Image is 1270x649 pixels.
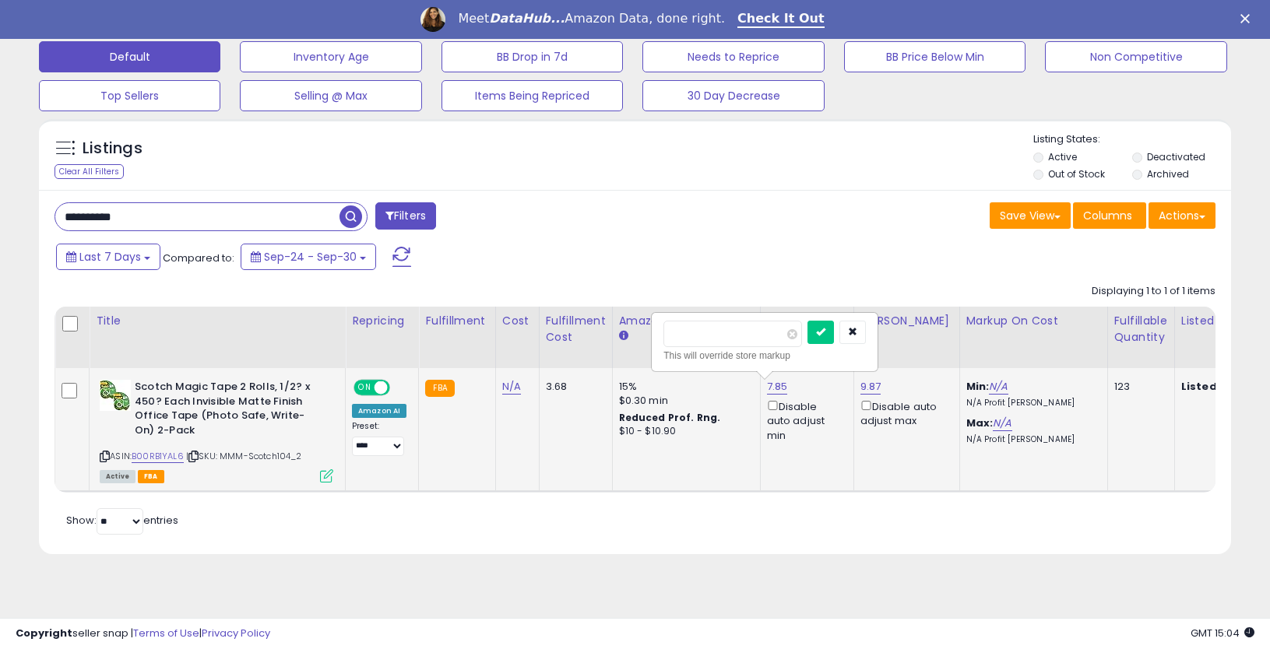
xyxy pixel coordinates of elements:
[966,379,990,394] b: Min:
[132,450,184,463] a: B00RB1YAL6
[1181,379,1252,394] b: Listed Price:
[502,313,533,329] div: Cost
[993,416,1011,431] a: N/A
[642,80,824,111] button: 30 Day Decrease
[355,381,375,395] span: ON
[352,313,412,329] div: Repricing
[202,626,270,640] a: Privacy Policy
[420,7,445,32] img: Profile image for Georgie
[959,307,1107,368] th: The percentage added to the cost of goods (COGS) that forms the calculator for Min & Max prices.
[1045,41,1226,72] button: Non Competitive
[619,411,721,424] b: Reduced Prof. Rng.
[1149,202,1215,229] button: Actions
[425,313,488,329] div: Fulfillment
[1048,150,1077,163] label: Active
[240,41,421,72] button: Inventory Age
[844,41,1025,72] button: BB Price Below Min
[1240,14,1256,23] div: Close
[1114,380,1163,394] div: 123
[79,249,141,265] span: Last 7 Days
[1033,132,1231,147] p: Listing States:
[16,626,270,641] div: seller snap | |
[100,380,333,481] div: ASIN:
[1048,167,1105,181] label: Out of Stock
[767,379,788,395] a: 7.85
[619,380,748,394] div: 15%
[966,434,1096,445] p: N/A Profit [PERSON_NAME]
[966,313,1101,329] div: Markup on Cost
[619,394,748,408] div: $0.30 min
[990,202,1071,229] button: Save View
[966,398,1096,409] p: N/A Profit [PERSON_NAME]
[860,398,948,428] div: Disable auto adjust max
[1114,313,1168,346] div: Fulfillable Quantity
[83,138,142,160] h5: Listings
[1191,626,1254,640] span: 2025-10-14 15:04 GMT
[1073,202,1146,229] button: Columns
[264,249,357,265] span: Sep-24 - Sep-30
[1083,208,1132,223] span: Columns
[546,380,600,394] div: 3.68
[663,348,866,363] div: This will override store markup
[619,313,754,329] div: Amazon Fees
[619,329,628,343] small: Amazon Fees.
[1092,284,1215,299] div: Displaying 1 to 1 of 1 items
[642,41,824,72] button: Needs to Reprice
[241,244,376,270] button: Sep-24 - Sep-30
[442,80,623,111] button: Items Being Repriced
[442,41,623,72] button: BB Drop in 7d
[66,513,178,528] span: Show: entries
[425,380,454,397] small: FBA
[737,11,825,28] a: Check It Out
[767,398,842,443] div: Disable auto adjust min
[240,80,421,111] button: Selling @ Max
[860,379,881,395] a: 9.87
[100,380,131,411] img: 51QgVbbT1VL._SL40_.jpg
[860,313,953,329] div: [PERSON_NAME]
[135,380,324,441] b: Scotch Magic Tape 2 Rolls, 1/2? x 450? Each Invisible Matte Finish Office Tape (Photo Safe, Write...
[1147,150,1205,163] label: Deactivated
[352,421,406,456] div: Preset:
[989,379,1008,395] a: N/A
[96,313,339,329] div: Title
[546,313,606,346] div: Fulfillment Cost
[489,11,565,26] i: DataHub...
[163,251,234,265] span: Compared to:
[966,416,994,430] b: Max:
[502,379,521,395] a: N/A
[16,626,72,640] strong: Copyright
[388,381,413,395] span: OFF
[138,470,164,483] span: FBA
[352,404,406,418] div: Amazon AI
[55,164,124,179] div: Clear All Filters
[619,425,748,438] div: $10 - $10.90
[186,450,302,462] span: | SKU: MMM-Scotch104_2
[100,470,135,483] span: All listings currently available for purchase on Amazon
[39,80,220,111] button: Top Sellers
[1147,167,1189,181] label: Archived
[133,626,199,640] a: Terms of Use
[56,244,160,270] button: Last 7 Days
[375,202,436,230] button: Filters
[39,41,220,72] button: Default
[458,11,725,26] div: Meet Amazon Data, done right.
